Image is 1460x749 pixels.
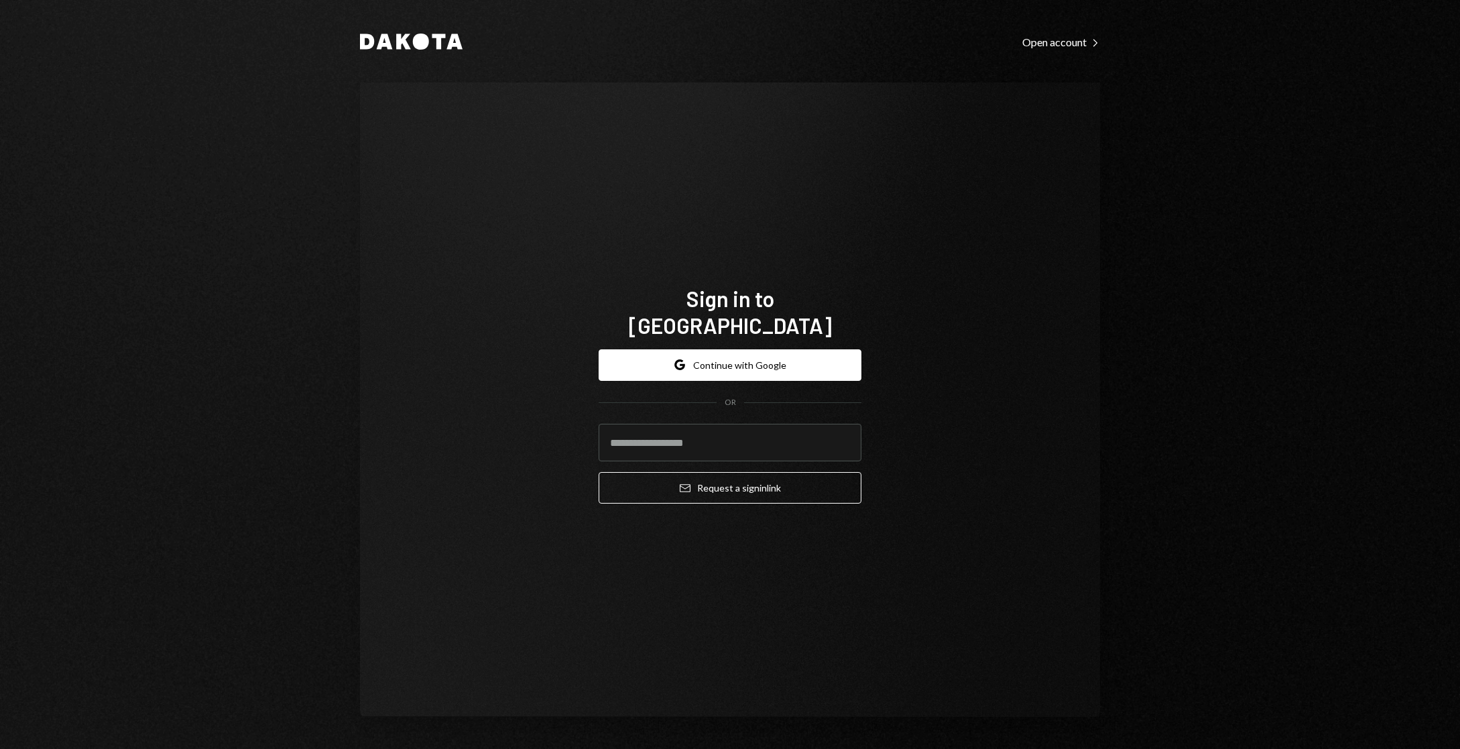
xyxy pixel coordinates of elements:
div: OR [725,397,736,408]
button: Request a signinlink [599,472,861,504]
button: Continue with Google [599,349,861,381]
div: Open account [1022,36,1100,49]
h1: Sign in to [GEOGRAPHIC_DATA] [599,285,861,339]
a: Open account [1022,34,1100,49]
